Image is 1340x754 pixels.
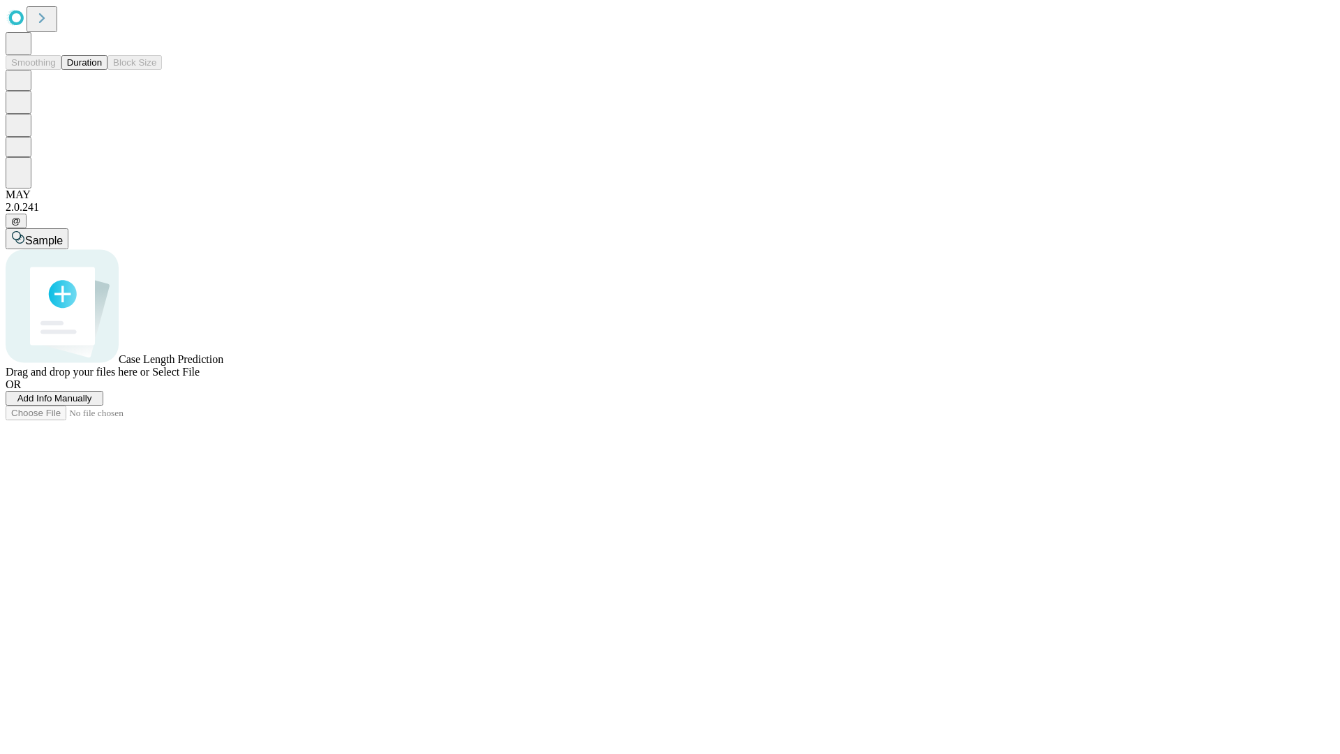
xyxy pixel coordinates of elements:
[6,391,103,406] button: Add Info Manually
[6,228,68,249] button: Sample
[17,393,92,404] span: Add Info Manually
[11,216,21,226] span: @
[107,55,162,70] button: Block Size
[6,55,61,70] button: Smoothing
[6,214,27,228] button: @
[6,378,21,390] span: OR
[152,366,200,378] span: Select File
[6,188,1334,201] div: MAY
[25,235,63,246] span: Sample
[6,366,149,378] span: Drag and drop your files here or
[61,55,107,70] button: Duration
[6,201,1334,214] div: 2.0.241
[119,353,223,365] span: Case Length Prediction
